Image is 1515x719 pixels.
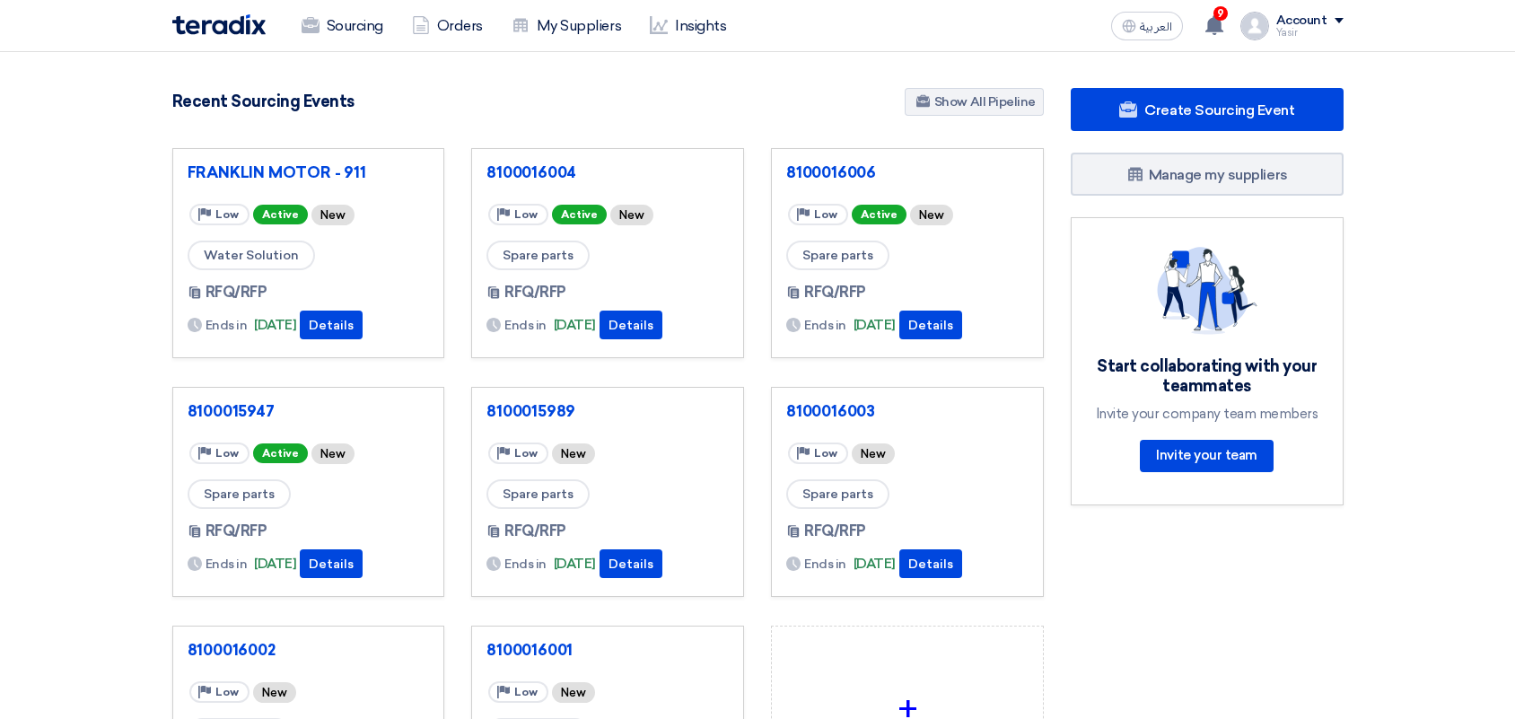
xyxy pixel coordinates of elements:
a: FRANKLIN MOTOR - 911 [188,163,430,181]
span: [DATE] [854,315,896,336]
span: Low [215,686,239,698]
button: Details [600,311,662,339]
img: Teradix logo [172,14,266,35]
span: [DATE] [554,315,596,336]
button: Details [300,311,363,339]
div: Yasir [1276,28,1344,38]
span: Low [514,208,538,221]
a: 8100015989 [486,402,729,420]
div: Account [1276,13,1327,29]
span: Low [215,208,239,221]
span: Spare parts [486,479,590,509]
span: [DATE] [554,554,596,574]
span: Ends in [804,555,846,574]
span: Low [814,208,837,221]
img: invite_your_team.svg [1157,247,1257,335]
div: New [311,443,355,464]
span: Ends in [504,316,547,335]
span: [DATE] [254,315,296,336]
div: New [610,205,653,225]
a: My Suppliers [497,6,635,46]
div: New [852,443,895,464]
span: [DATE] [254,554,296,574]
span: Active [852,205,906,224]
span: RFQ/RFP [504,521,566,542]
span: Active [253,205,308,224]
span: Ends in [804,316,846,335]
img: profile_test.png [1240,12,1269,40]
a: Insights [635,6,740,46]
a: 8100016003 [786,402,1029,420]
div: New [552,682,595,703]
span: Low [814,447,837,460]
span: Ends in [206,555,248,574]
a: Show All Pipeline [905,88,1044,116]
a: 8100016001 [486,641,729,659]
span: 9 [1213,6,1228,21]
span: RFQ/RFP [804,282,866,303]
div: Invite your company team members [1093,406,1321,422]
span: Spare parts [486,241,590,270]
button: Details [899,311,962,339]
a: Orders [398,6,497,46]
span: Low [514,447,538,460]
a: Sourcing [287,6,398,46]
div: New [552,443,595,464]
button: العربية [1111,12,1183,40]
button: Details [300,549,363,578]
a: 8100016004 [486,163,729,181]
div: Start collaborating with your teammates [1093,356,1321,397]
span: Spare parts [786,241,889,270]
div: New [253,682,296,703]
a: Manage my suppliers [1071,153,1344,196]
span: [DATE] [854,554,896,574]
button: Details [899,549,962,578]
h4: Recent Sourcing Events [172,92,355,111]
div: New [910,205,953,225]
span: Low [215,447,239,460]
span: Active [552,205,607,224]
span: Ends in [504,555,547,574]
button: Details [600,549,662,578]
span: العربية [1140,21,1172,33]
span: RFQ/RFP [206,282,267,303]
a: 8100016006 [786,163,1029,181]
span: RFQ/RFP [804,521,866,542]
span: Spare parts [786,479,889,509]
span: Active [253,443,308,463]
a: Invite your team [1140,440,1273,472]
span: RFQ/RFP [206,521,267,542]
span: Create Sourcing Event [1144,101,1294,118]
div: New [311,205,355,225]
span: Spare parts [188,479,291,509]
span: Low [514,686,538,698]
span: Ends in [206,316,248,335]
span: Water Solution [188,241,315,270]
a: 8100015947 [188,402,430,420]
span: RFQ/RFP [504,282,566,303]
a: 8100016002 [188,641,430,659]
